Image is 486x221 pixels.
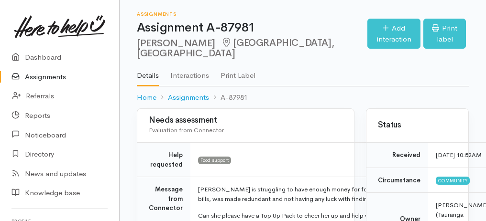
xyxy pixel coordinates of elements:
h6: Assignments [137,11,367,17]
span: Food support [198,157,231,164]
nav: breadcrumb [137,86,469,109]
time: [DATE] 10:52AM [436,151,482,159]
a: Details [137,59,159,86]
a: Home [137,92,156,103]
h1: Assignment A-87981 [137,21,367,35]
a: Print Label [221,59,255,85]
a: Add interaction [367,19,420,49]
span: Evaluation from Connector [149,126,224,134]
a: Interactions [170,59,209,85]
h2: [PERSON_NAME] [137,38,367,59]
li: A-87981 [209,92,248,103]
a: Assignments [168,92,209,103]
td: Circumstance [366,168,428,193]
span: [GEOGRAPHIC_DATA], [GEOGRAPHIC_DATA] [137,37,334,59]
p: [PERSON_NAME] is struggling to have enough money for food after paying rent and bills, was made r... [198,185,438,203]
span: Community [436,177,470,184]
p: Can she please have a Top Up Pack to cheer her up and help with catching up on bills. [198,211,438,221]
h3: Needs assessment [149,116,342,125]
h3: Status [378,121,457,130]
td: Received [366,143,428,168]
td: Help requested [137,143,190,177]
a: Print label [423,19,466,49]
